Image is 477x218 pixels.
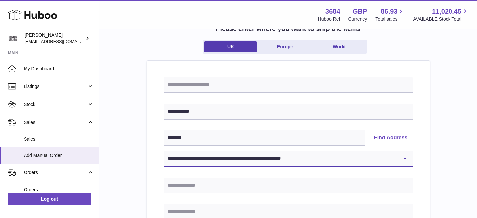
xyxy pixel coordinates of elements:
a: World [313,41,366,52]
div: Currency [348,16,367,22]
span: Total sales [375,16,405,22]
a: Log out [8,193,91,205]
span: [EMAIL_ADDRESS][DOMAIN_NAME] [25,39,97,44]
span: AVAILABLE Stock Total [413,16,469,22]
button: Find Address [369,130,413,146]
span: My Dashboard [24,66,94,72]
a: UK [204,41,257,52]
span: 11,020.45 [432,7,461,16]
span: Sales [24,136,94,142]
span: Orders [24,187,94,193]
div: [PERSON_NAME] [25,32,84,45]
img: theinternationalventure@gmail.com [8,33,18,43]
span: Add Manual Order [24,152,94,159]
span: Listings [24,83,87,90]
a: 86.93 Total sales [375,7,405,22]
span: Sales [24,119,87,126]
div: Huboo Ref [318,16,340,22]
span: 86.93 [381,7,397,16]
span: Stock [24,101,87,108]
strong: 3684 [325,7,340,16]
span: Orders [24,169,87,176]
strong: GBP [353,7,367,16]
a: 11,020.45 AVAILABLE Stock Total [413,7,469,22]
a: Europe [258,41,311,52]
